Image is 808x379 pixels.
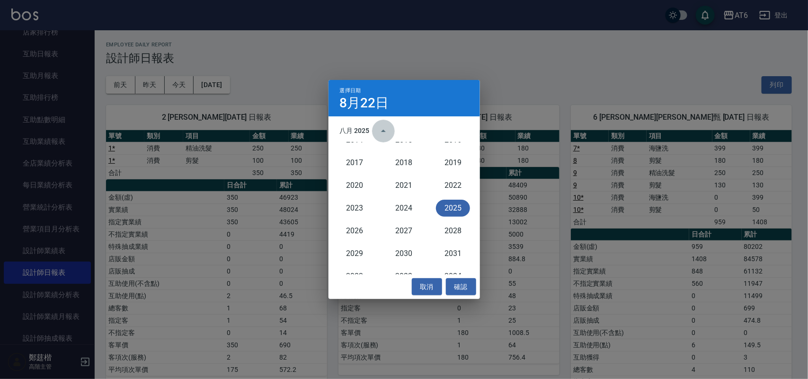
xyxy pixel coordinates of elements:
[387,222,421,239] button: 2027
[337,154,372,171] button: 2017
[436,177,470,194] button: 2022
[387,268,421,285] button: 2033
[436,154,470,171] button: 2019
[436,268,470,285] button: 2034
[340,126,370,136] div: 八月 2025
[340,97,389,109] h4: 8月22日
[436,245,470,262] button: 2031
[387,245,421,262] button: 2030
[387,200,421,217] button: 2024
[436,222,470,239] button: 2028
[337,200,372,217] button: 2023
[337,268,372,285] button: 2032
[436,200,470,217] button: 2025
[387,154,421,171] button: 2018
[337,245,372,262] button: 2029
[337,177,372,194] button: 2020
[337,222,372,239] button: 2026
[412,278,442,296] button: 取消
[372,120,395,142] button: year view is open, switch to calendar view
[446,278,476,296] button: 確認
[340,88,361,94] span: 選擇日期
[387,177,421,194] button: 2021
